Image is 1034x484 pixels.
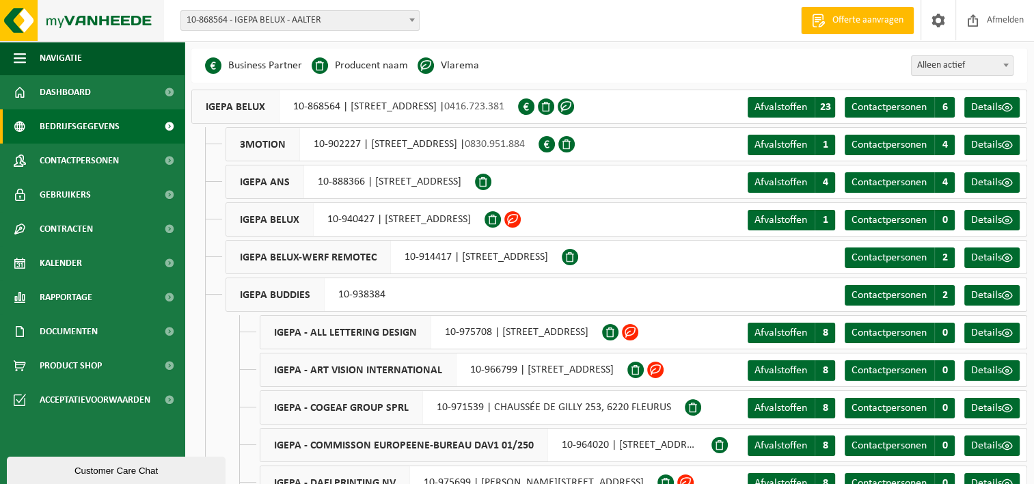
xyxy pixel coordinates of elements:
[934,323,955,343] span: 0
[971,365,1002,376] span: Details
[226,240,562,274] div: 10-914417 | [STREET_ADDRESS]
[934,398,955,418] span: 0
[852,327,927,338] span: Contactpersonen
[40,75,91,109] span: Dashboard
[845,97,955,118] a: Contactpersonen 6
[815,97,835,118] span: 23
[912,56,1013,75] span: Alleen actief
[964,210,1020,230] a: Details
[226,278,399,312] div: 10-938384
[964,285,1020,306] a: Details
[964,247,1020,268] a: Details
[845,247,955,268] a: Contactpersonen 2
[226,165,475,199] div: 10-888366 | [STREET_ADDRESS]
[971,252,1002,263] span: Details
[801,7,914,34] a: Offerte aanvragen
[754,403,807,414] span: Afvalstoffen
[40,109,120,144] span: Bedrijfsgegevens
[964,135,1020,155] a: Details
[754,365,807,376] span: Afvalstoffen
[40,383,150,417] span: Acceptatievoorwaarden
[845,135,955,155] a: Contactpersonen 4
[845,172,955,193] a: Contactpersonen 4
[845,360,955,381] a: Contactpersonen 0
[964,360,1020,381] a: Details
[815,210,835,230] span: 1
[191,90,518,124] div: 10-868564 | [STREET_ADDRESS] |
[971,290,1002,301] span: Details
[748,435,835,456] a: Afvalstoffen 8
[815,435,835,456] span: 8
[226,203,314,236] span: IGEPA BELUX
[964,323,1020,343] a: Details
[934,210,955,230] span: 0
[260,316,431,349] span: IGEPA - ALL LETTERING DESIGN
[7,454,228,484] iframe: chat widget
[444,101,504,112] span: 0416.723.381
[181,11,419,30] span: 10-868564 - IGEPA BELUX - AALTER
[754,177,807,188] span: Afvalstoffen
[852,440,927,451] span: Contactpersonen
[226,202,485,237] div: 10-940427 | [STREET_ADDRESS]
[40,280,92,314] span: Rapportage
[748,398,835,418] a: Afvalstoffen 8
[754,102,807,113] span: Afvalstoffen
[971,440,1002,451] span: Details
[192,90,280,123] span: IGEPA BELUX
[418,55,479,76] li: Vlarema
[845,398,955,418] a: Contactpersonen 0
[971,102,1002,113] span: Details
[226,241,391,273] span: IGEPA BELUX-WERF REMOTEC
[852,365,927,376] span: Contactpersonen
[971,215,1002,226] span: Details
[226,127,539,161] div: 10-902227 | [STREET_ADDRESS] |
[260,353,627,387] div: 10-966799 | [STREET_ADDRESS]
[971,177,1002,188] span: Details
[934,172,955,193] span: 4
[40,41,82,75] span: Navigatie
[845,285,955,306] a: Contactpersonen 2
[312,55,408,76] li: Producent naam
[40,178,91,212] span: Gebruikers
[815,323,835,343] span: 8
[934,285,955,306] span: 2
[260,390,685,425] div: 10-971539 | CHAUSSÉE DE GILLY 253, 6220 FLEURUS
[934,135,955,155] span: 4
[748,172,835,193] a: Afvalstoffen 4
[852,139,927,150] span: Contactpersonen
[964,172,1020,193] a: Details
[852,215,927,226] span: Contactpersonen
[226,165,304,198] span: IGEPA ANS
[754,440,807,451] span: Afvalstoffen
[754,139,807,150] span: Afvalstoffen
[852,177,927,188] span: Contactpersonen
[964,435,1020,456] a: Details
[226,278,325,311] span: IGEPA BUDDIES
[852,102,927,113] span: Contactpersonen
[226,128,300,161] span: 3MOTION
[260,428,711,462] div: 10-964020 | [STREET_ADDRESS]
[40,144,119,178] span: Contactpersonen
[205,55,302,76] li: Business Partner
[748,210,835,230] a: Afvalstoffen 1
[852,252,927,263] span: Contactpersonen
[40,246,82,280] span: Kalender
[934,435,955,456] span: 0
[971,327,1002,338] span: Details
[845,210,955,230] a: Contactpersonen 0
[748,360,835,381] a: Afvalstoffen 8
[260,353,457,386] span: IGEPA - ART VISION INTERNATIONAL
[845,435,955,456] a: Contactpersonen 0
[40,314,98,349] span: Documenten
[971,403,1002,414] span: Details
[934,97,955,118] span: 6
[465,139,525,150] span: 0830.951.884
[40,349,102,383] span: Product Shop
[180,10,420,31] span: 10-868564 - IGEPA BELUX - AALTER
[748,97,835,118] a: Afvalstoffen 23
[964,97,1020,118] a: Details
[754,215,807,226] span: Afvalstoffen
[852,403,927,414] span: Contactpersonen
[748,323,835,343] a: Afvalstoffen 8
